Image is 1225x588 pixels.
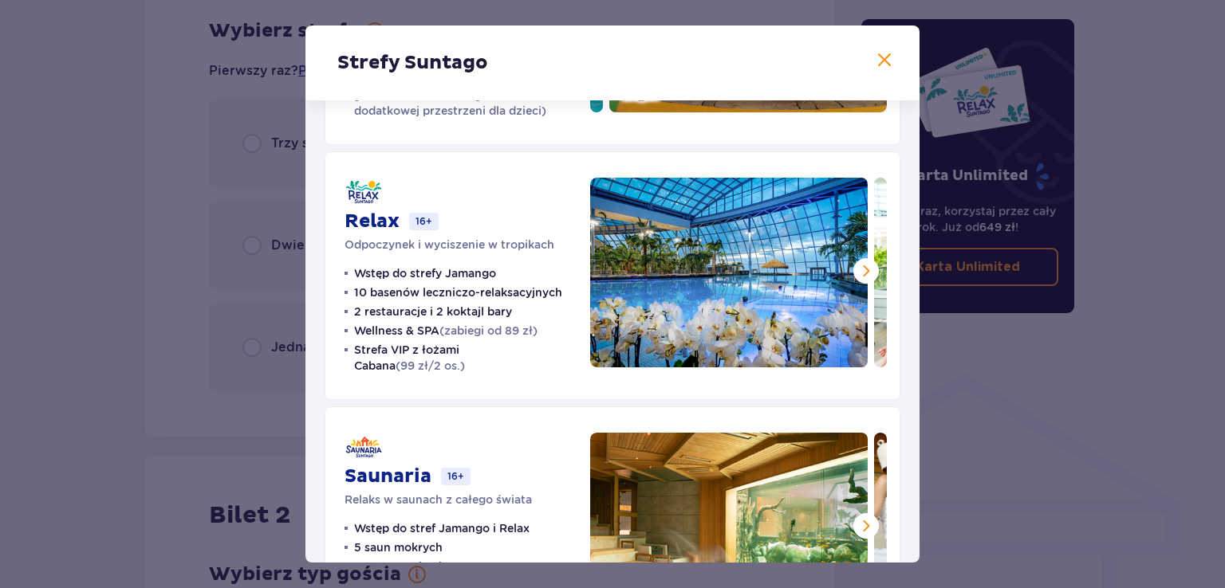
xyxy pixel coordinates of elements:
[354,342,571,374] p: Strefa VIP z łożami Cabana
[345,237,554,253] p: Odpoczynek i wyciszenie w tropikach
[590,178,868,367] img: Relax
[396,359,465,372] span: (99 zł/2 os.)
[345,210,400,233] p: Relax
[345,178,383,206] img: Relax logo
[354,87,571,119] p: [GEOGRAPHIC_DATA]
[409,213,439,230] p: 16+
[354,304,512,319] p: 2 restauracje i 2 koktajl bary
[354,284,562,300] p: 10 basenów leczniczo-relaksacyjnych
[354,323,538,339] p: Wellness & SPA
[354,265,496,281] p: Wstęp do strefy Jamango
[345,433,383,461] img: Saunaria logo
[337,51,488,75] p: Strefy Suntago
[439,324,538,337] span: (zabiegi od 89 zł)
